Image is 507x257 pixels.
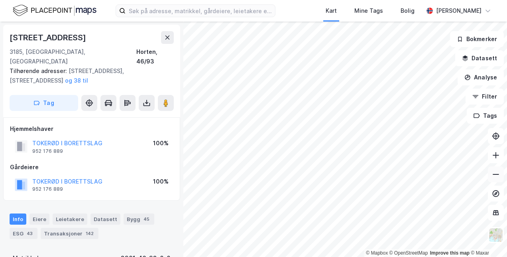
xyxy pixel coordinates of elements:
[467,219,507,257] div: Kontrollprogram for chat
[10,31,88,44] div: [STREET_ADDRESS]
[389,250,428,256] a: OpenStreetMap
[32,186,63,192] div: 952 176 889
[430,250,470,256] a: Improve this map
[467,108,504,124] button: Tags
[366,250,388,256] a: Mapbox
[436,6,481,16] div: [PERSON_NAME]
[10,228,37,239] div: ESG
[124,214,154,225] div: Bygg
[458,69,504,85] button: Analyse
[10,124,173,134] div: Hjemmelshaver
[153,138,169,148] div: 100%
[10,47,136,66] div: 3185, [GEOGRAPHIC_DATA], [GEOGRAPHIC_DATA]
[136,47,174,66] div: Horten, 46/93
[466,89,504,105] button: Filter
[126,5,275,17] input: Søk på adresse, matrikkel, gårdeiere, leietakere eller personer
[29,214,49,225] div: Eiere
[10,214,26,225] div: Info
[401,6,415,16] div: Bolig
[32,148,63,154] div: 952 176 889
[90,214,120,225] div: Datasett
[326,6,337,16] div: Kart
[455,50,504,66] button: Datasett
[467,219,507,257] iframe: Chat Widget
[84,229,95,237] div: 142
[53,214,87,225] div: Leietakere
[10,67,69,74] span: Tilhørende adresser:
[10,162,173,172] div: Gårdeiere
[354,6,383,16] div: Mine Tags
[41,228,98,239] div: Transaksjoner
[142,215,151,223] div: 45
[153,177,169,186] div: 100%
[25,229,34,237] div: 43
[10,95,78,111] button: Tag
[10,66,167,85] div: [STREET_ADDRESS], [STREET_ADDRESS]
[450,31,504,47] button: Bokmerker
[13,4,96,18] img: logo.f888ab2527a4732fd821a326f86c7f29.svg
